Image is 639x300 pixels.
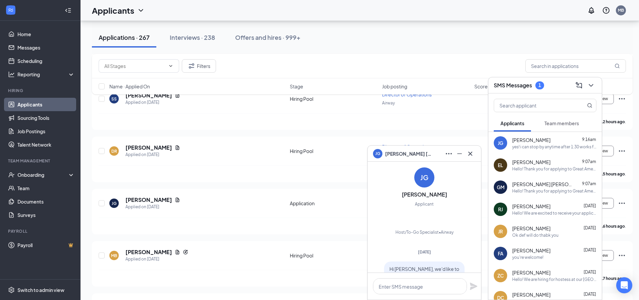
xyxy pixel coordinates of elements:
[385,150,432,157] span: [PERSON_NAME] [PERSON_NAME]
[618,7,624,13] div: MB
[587,6,595,14] svg: Notifications
[104,62,165,70] input: All Stages
[470,282,478,290] svg: Plane
[125,151,180,158] div: Applied on [DATE]
[290,200,378,207] div: Application
[188,62,196,70] svg: Filter
[618,147,626,155] svg: Ellipses
[17,54,75,68] a: Scheduling
[512,291,550,298] span: [PERSON_NAME]
[443,148,454,159] button: Ellipses
[498,206,503,213] div: RJ
[175,145,180,150] svg: Document
[17,98,75,111] a: Applicants
[512,181,573,187] span: [PERSON_NAME] [PERSON_NAME]
[111,148,117,154] div: DR
[587,103,592,108] svg: MagnifyingGlass
[586,80,596,91] button: ChevronDown
[498,162,503,168] div: EL
[512,159,550,165] span: [PERSON_NAME]
[109,83,150,90] span: Name · Applied On
[92,5,134,16] h1: Applicants
[99,33,150,42] div: Applications · 267
[512,269,550,276] span: [PERSON_NAME]
[8,287,15,293] svg: Settings
[125,144,172,151] h5: [PERSON_NAME]
[382,100,395,105] span: Airway
[415,201,434,208] div: Applicant
[402,191,447,198] h3: [PERSON_NAME]
[175,249,180,255] svg: Document
[498,140,503,146] div: JG
[17,125,75,138] a: Job Postings
[17,195,75,208] a: Documents
[575,81,583,89] svg: ComposeMessage
[512,203,550,210] span: [PERSON_NAME]
[584,270,596,275] span: [DATE]
[125,99,180,106] div: Applied on [DATE]
[600,171,625,176] b: 15 hours ago
[8,71,15,78] svg: Analysis
[498,250,503,257] div: FA
[582,159,596,164] span: 9:07am
[17,27,75,41] a: Home
[618,251,626,259] svg: Ellipses
[8,228,73,234] div: Payroll
[170,33,215,42] div: Interviews · 238
[17,238,75,252] a: PayrollCrown
[615,63,620,69] svg: MagnifyingGlass
[512,188,596,194] div: Hello! Thank you for applying to Great American Steakhouse. Would you like to have an interview w...
[125,248,172,256] h5: [PERSON_NAME]
[582,137,596,142] span: 9:16am
[494,82,532,89] h3: SMS Messages
[602,6,610,14] svg: QuestionInfo
[584,247,596,252] span: [DATE]
[512,137,550,143] span: [PERSON_NAME]
[600,224,625,229] b: 16 hours ago
[574,80,584,91] button: ComposeMessage
[512,232,558,238] div: Ok def will do thabk you
[512,166,596,172] div: Hello! Thank you for applying to Great American Steakhouse. Would you like to have an interview w...
[500,120,524,126] span: Applicants
[8,88,73,93] div: Hiring
[418,249,431,254] span: [DATE]
[584,225,596,230] span: [DATE]
[616,277,632,293] div: Open Intercom Messenger
[538,82,541,88] div: 1
[17,287,64,293] div: Switch to admin view
[584,292,596,297] span: [DATE]
[8,171,15,178] svg: UserCheck
[111,253,117,258] div: MB
[17,71,75,78] div: Reporting
[474,83,488,90] span: Score
[17,138,75,151] a: Talent Network
[512,225,550,232] span: [PERSON_NAME]
[456,150,464,158] svg: Minimize
[512,210,596,216] div: Hello! We are excited to receive your application for [PERSON_NAME]. This is Great American Steak...
[182,59,216,73] button: Filter Filters
[125,196,172,204] h5: [PERSON_NAME]
[544,120,579,126] span: Team members
[137,6,145,14] svg: ChevronDown
[465,148,476,159] button: Cross
[175,197,180,203] svg: Document
[125,204,180,210] div: Applied on [DATE]
[382,83,407,90] span: Job posting
[497,272,504,279] div: ZC
[420,173,428,182] div: JG
[512,144,596,150] div: yes! i can stop by anytime after 1:30 works for me.
[494,99,574,112] input: Search applicant
[290,83,303,90] span: Stage
[445,150,453,158] svg: Ellipses
[600,276,625,281] b: 17 hours ago
[183,249,188,255] svg: Reapply
[454,148,465,159] button: Minimize
[512,247,550,254] span: [PERSON_NAME]
[512,254,543,260] div: you're welcome!
[235,33,301,42] div: Offers and hires · 999+
[125,256,188,262] div: Applied on [DATE]
[395,229,454,236] div: Host/To-Go Specialist • Airway
[17,181,75,195] a: Team
[168,63,173,69] svg: ChevronDown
